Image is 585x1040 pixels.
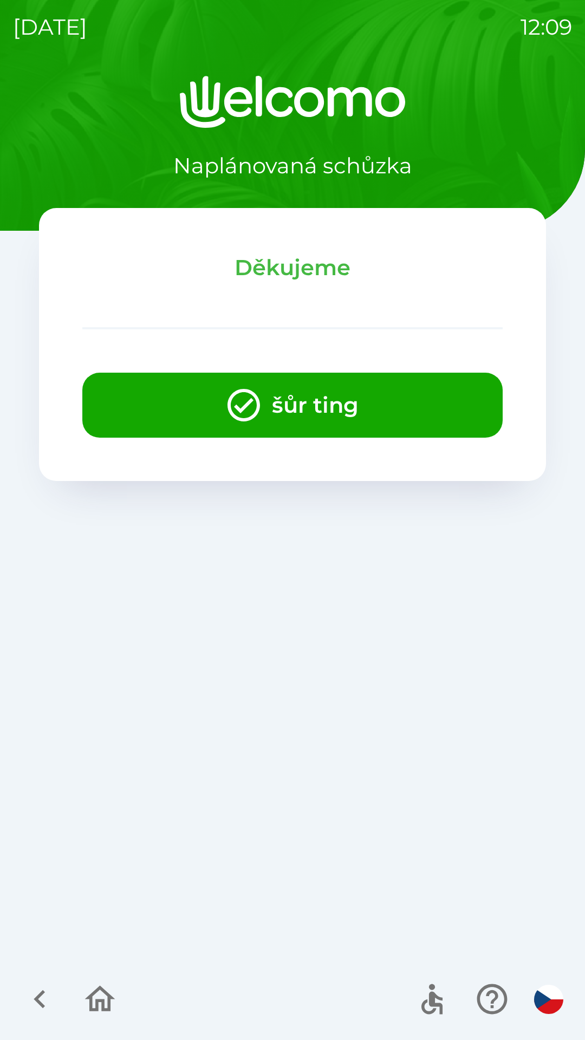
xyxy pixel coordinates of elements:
[173,149,412,182] p: Naplánovaná schůzka
[13,11,87,43] p: [DATE]
[534,985,563,1014] img: cs flag
[82,373,503,438] button: šůr ting
[521,11,572,43] p: 12:09
[82,251,503,284] p: Děkujeme
[39,76,546,128] img: Logo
